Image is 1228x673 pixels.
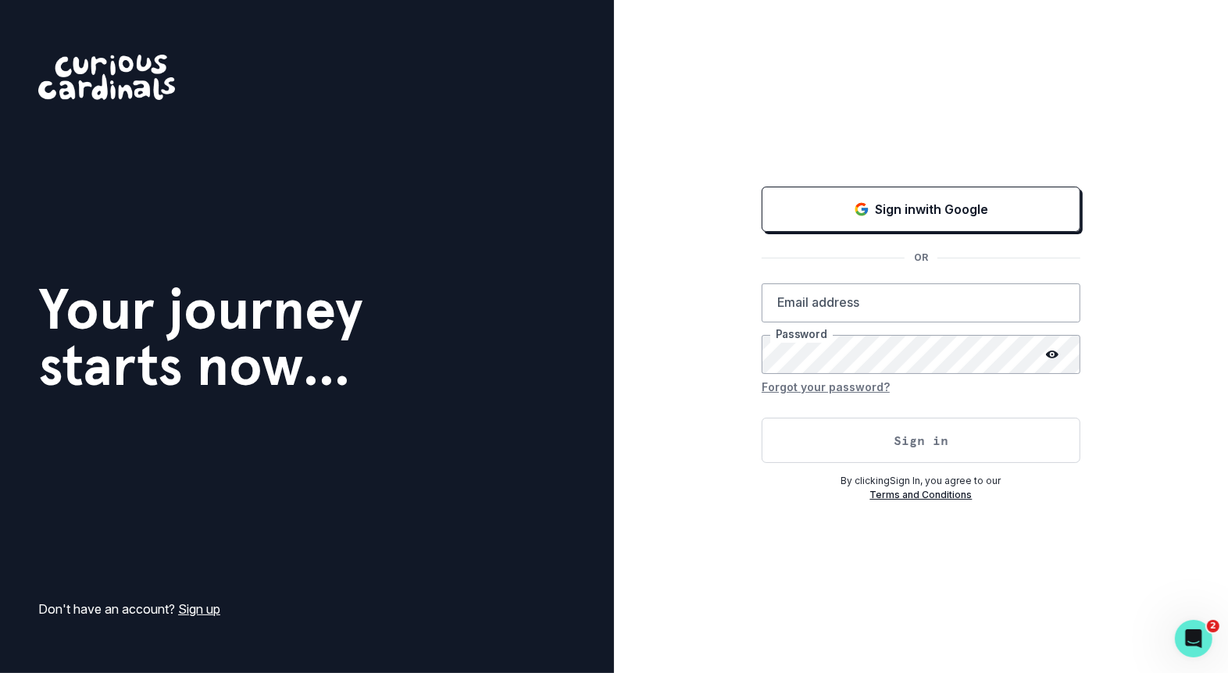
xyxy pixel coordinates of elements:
[762,418,1080,463] button: Sign in
[38,600,220,618] p: Don't have an account?
[876,200,989,219] p: Sign in with Google
[762,187,1080,232] button: Sign in with Google (GSuite)
[178,601,220,617] a: Sign up
[870,489,973,500] a: Terms and Conditions
[905,251,937,265] p: OR
[1207,620,1219,632] span: 2
[1175,620,1212,657] iframe: Intercom live chat
[38,55,175,100] img: Curious Cardinals Logo
[762,374,890,399] button: Forgot your password?
[762,474,1080,488] p: By clicking Sign In , you agree to our
[38,281,363,393] h1: Your journey starts now...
